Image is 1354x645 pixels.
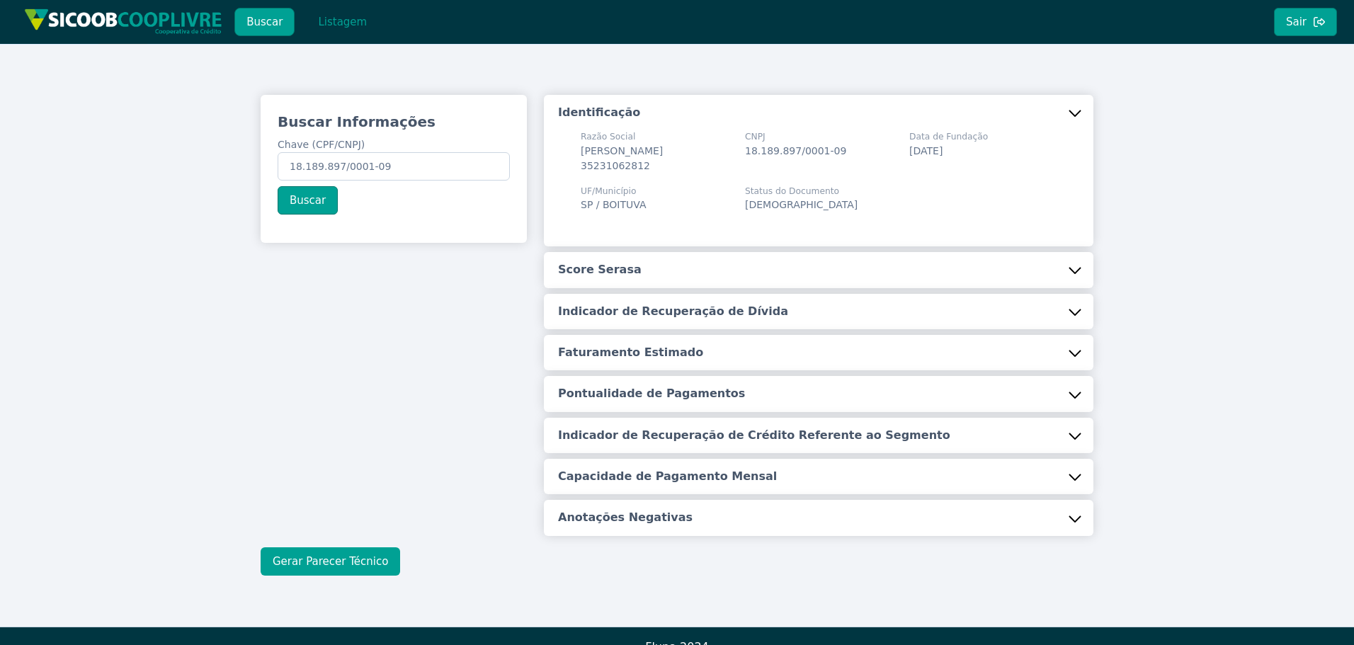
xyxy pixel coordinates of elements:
[558,469,777,484] h5: Capacidade de Pagamento Mensal
[581,185,647,198] span: UF/Município
[558,262,642,278] h5: Score Serasa
[558,510,693,525] h5: Anotações Negativas
[544,418,1093,453] button: Indicador de Recuperação de Crédito Referente ao Segmento
[745,130,846,143] span: CNPJ
[558,304,788,319] h5: Indicador de Recuperação de Dívida
[544,500,1093,535] button: Anotações Negativas
[558,428,950,443] h5: Indicador de Recuperação de Crédito Referente ao Segmento
[544,95,1093,130] button: Identificação
[745,199,858,210] span: [DEMOGRAPHIC_DATA]
[24,8,222,35] img: img/sicoob_cooplivre.png
[278,112,510,132] h3: Buscar Informações
[1274,8,1337,36] button: Sair
[909,145,943,156] span: [DATE]
[558,105,640,120] h5: Identificação
[261,547,400,576] button: Gerar Parecer Técnico
[581,130,728,143] span: Razão Social
[306,8,379,36] button: Listagem
[544,252,1093,287] button: Score Serasa
[745,145,846,156] span: 18.189.897/0001-09
[278,186,338,215] button: Buscar
[278,139,365,150] span: Chave (CPF/CNPJ)
[544,376,1093,411] button: Pontualidade de Pagamentos
[544,294,1093,329] button: Indicador de Recuperação de Dívida
[544,335,1093,370] button: Faturamento Estimado
[558,386,745,401] h5: Pontualidade de Pagamentos
[544,459,1093,494] button: Capacidade de Pagamento Mensal
[234,8,295,36] button: Buscar
[558,345,703,360] h5: Faturamento Estimado
[278,152,510,181] input: Chave (CPF/CNPJ)
[581,145,663,171] span: [PERSON_NAME] 35231062812
[581,199,647,210] span: SP / BOITUVA
[745,185,858,198] span: Status do Documento
[909,130,988,143] span: Data de Fundação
